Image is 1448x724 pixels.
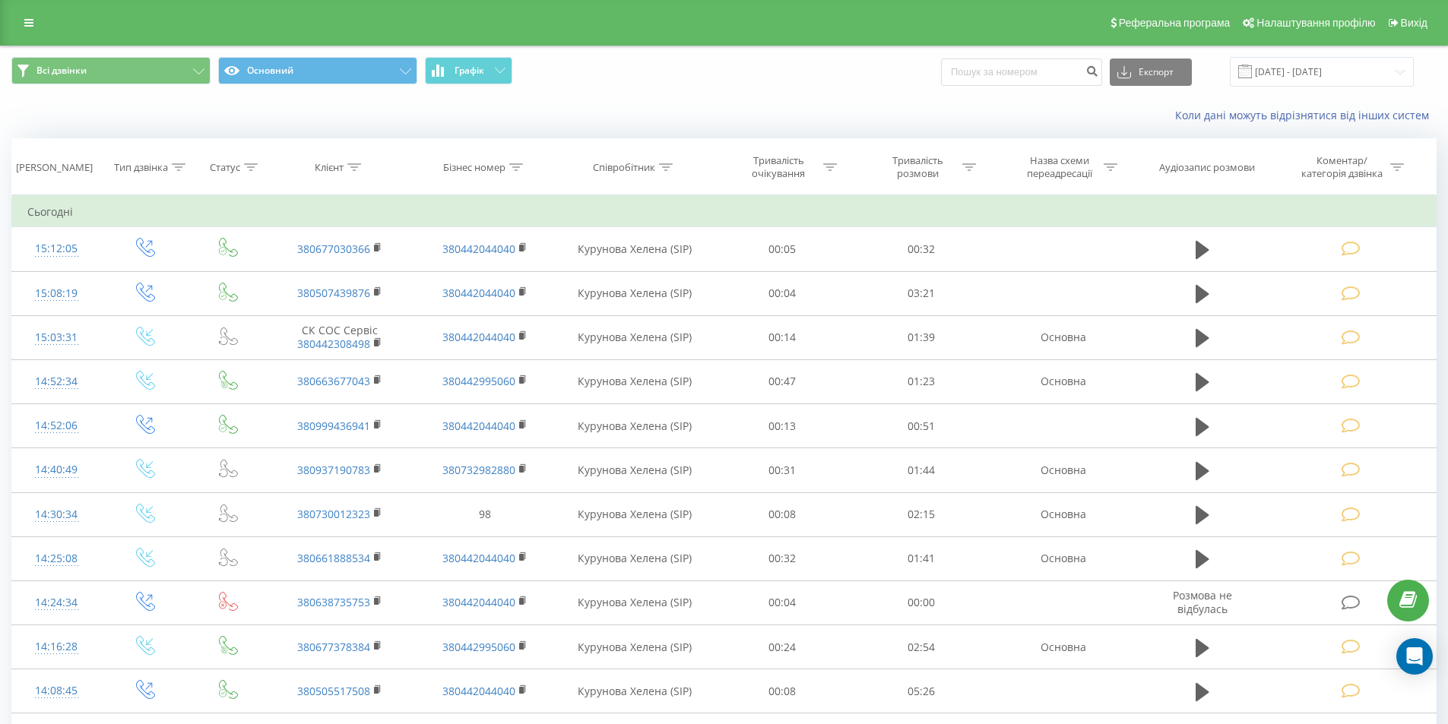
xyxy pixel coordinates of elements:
td: Курунова Хелена (SIP) [557,669,713,713]
a: 380442995060 [442,640,515,654]
div: Статус [210,161,240,174]
td: 02:54 [852,625,991,669]
td: 00:31 [713,448,852,492]
a: 380937190783 [297,463,370,477]
td: 01:39 [852,315,991,359]
td: Курунова Хелена (SIP) [557,227,713,271]
div: 15:12:05 [27,234,86,264]
td: 00:05 [713,227,852,271]
td: 03:21 [852,271,991,315]
a: 380442995060 [442,374,515,388]
a: 380732982880 [442,463,515,477]
a: 380730012323 [297,507,370,521]
td: Основна [990,448,1135,492]
a: 380999436941 [297,419,370,433]
div: 14:52:06 [27,411,86,441]
td: 00:08 [713,492,852,536]
td: 01:44 [852,448,991,492]
td: 00:32 [713,536,852,580]
button: Всі дзвінки [11,57,211,84]
td: Сьогодні [12,197,1437,227]
div: Співробітник [593,161,655,174]
td: Курунова Хелена (SIP) [557,359,713,403]
div: 14:08:45 [27,676,86,706]
div: 14:52:34 [27,367,86,397]
a: 380442044040 [442,684,515,698]
div: Клієнт [315,161,344,174]
a: 380661888534 [297,551,370,565]
td: 01:23 [852,359,991,403]
div: 14:30:34 [27,500,86,530]
input: Пошук за номером [941,58,1102,86]
div: Open Intercom Messenger [1396,638,1433,675]
td: Курунова Хелена (SIP) [557,404,713,448]
td: 00:14 [713,315,852,359]
td: 00:04 [713,271,852,315]
a: 380442044040 [442,551,515,565]
td: Основна [990,315,1135,359]
span: Реферальна програма [1119,17,1231,29]
a: 380505517508 [297,684,370,698]
td: 00:04 [713,580,852,624]
div: 14:40:49 [27,455,86,485]
td: 00:47 [713,359,852,403]
td: Курунова Хелена (SIP) [557,625,713,669]
td: Основна [990,536,1135,580]
td: Основна [990,625,1135,669]
a: Коли дані можуть відрізнятися вiд інших систем [1175,108,1437,122]
td: 00:32 [852,227,991,271]
td: Курунова Хелена (SIP) [557,492,713,536]
td: Основна [990,359,1135,403]
button: Графік [425,57,512,84]
div: Тип дзвінка [114,161,168,174]
td: 98 [412,492,556,536]
a: 380677030366 [297,242,370,256]
a: 380677378384 [297,640,370,654]
a: 380663677043 [297,374,370,388]
span: Налаштування профілю [1256,17,1375,29]
div: Назва схеми переадресації [1019,154,1100,180]
a: 380442044040 [442,595,515,609]
div: 15:03:31 [27,323,86,353]
a: 380442308498 [297,337,370,351]
td: СК СОС Сервіс [268,315,412,359]
td: Курунова Хелена (SIP) [557,315,713,359]
span: Графік [455,65,484,76]
div: 15:08:19 [27,279,86,308]
td: Курунова Хелена (SIP) [557,536,713,580]
div: Аудіозапис розмови [1159,161,1255,174]
td: 00:24 [713,625,852,669]
td: Курунова Хелена (SIP) [557,271,713,315]
span: Розмова не відбулась [1173,588,1232,616]
div: Тривалість очікування [738,154,819,180]
div: 14:24:34 [27,588,86,618]
td: 01:41 [852,536,991,580]
div: 14:16:28 [27,632,86,662]
td: 00:08 [713,669,852,713]
td: 00:13 [713,404,852,448]
td: 00:00 [852,580,991,624]
a: 380638735753 [297,595,370,609]
div: Бізнес номер [443,161,505,174]
div: [PERSON_NAME] [16,161,93,174]
span: Вихід [1401,17,1427,29]
a: 380507439876 [297,286,370,300]
td: 02:15 [852,492,991,536]
a: 380442044040 [442,419,515,433]
span: Всі дзвінки [36,65,87,77]
a: 380442044040 [442,286,515,300]
td: Курунова Хелена (SIP) [557,448,713,492]
a: 380442044040 [442,330,515,344]
td: 05:26 [852,669,991,713]
button: Експорт [1110,58,1192,86]
td: Курунова Хелена (SIP) [557,580,713,624]
button: Основний [218,57,417,84]
div: Коментар/категорія дзвінка [1297,154,1386,180]
a: 380442044040 [442,242,515,256]
td: Основна [990,492,1135,536]
div: 14:25:08 [27,544,86,574]
div: Тривалість розмови [877,154,958,180]
td: 00:51 [852,404,991,448]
